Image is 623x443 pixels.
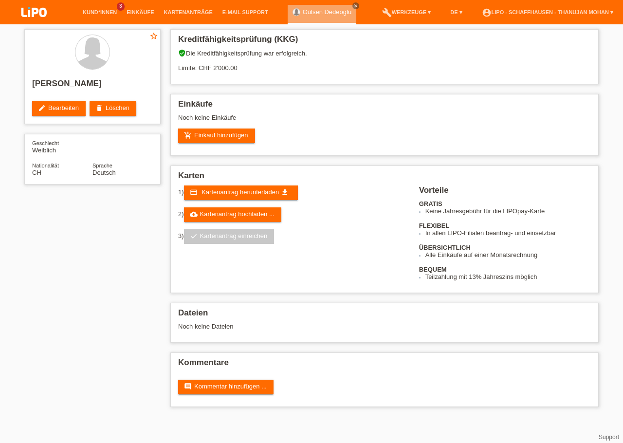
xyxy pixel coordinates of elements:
b: GRATIS [419,200,442,207]
div: Weiblich [32,139,92,154]
a: add_shopping_cartEinkauf hinzufügen [178,129,255,143]
h2: Einkäufe [178,99,591,114]
i: delete [95,104,103,112]
i: cloud_upload [190,210,198,218]
a: cloud_uploadKartenantrag hochladen ... [184,207,281,222]
span: Schweiz [32,169,41,176]
i: edit [38,104,46,112]
div: 1) [178,185,407,200]
i: close [353,3,358,8]
div: Noch keine Einkäufe [178,114,591,129]
a: close [352,2,359,9]
a: checkKartenantrag einreichen [184,229,275,244]
a: Support [599,434,619,441]
i: credit_card [190,188,198,196]
a: credit_card Kartenantrag herunterladen get_app [184,185,298,200]
span: Geschlecht [32,140,59,146]
i: get_app [281,188,289,196]
li: Teilzahlung mit 13% Jahreszins möglich [425,273,591,280]
div: Die Kreditfähigkeitsprüfung war erfolgreich. Limite: CHF 2'000.00 [178,49,591,79]
h2: Karten [178,171,591,185]
h2: Kommentare [178,358,591,372]
i: account_circle [482,8,492,18]
div: 2) [178,207,407,222]
a: buildWerkzeuge ▾ [377,9,436,15]
span: Nationalität [32,163,59,168]
a: Kund*innen [78,9,122,15]
li: In allen LIPO-Filialen beantrag- und einsetzbar [425,229,591,237]
i: comment [184,383,192,390]
li: Alle Einkäufe auf einer Monatsrechnung [425,251,591,258]
a: Einkäufe [122,9,159,15]
li: Keine Jahresgebühr für die LIPOpay-Karte [425,207,591,215]
a: Gülsen Dedeoglu [303,8,351,16]
span: Kartenantrag herunterladen [202,188,279,196]
a: Kartenanträge [159,9,218,15]
a: commentKommentar hinzufügen ... [178,380,274,394]
h2: Dateien [178,308,591,323]
b: ÜBERSICHTLICH [419,244,471,251]
span: Deutsch [92,169,116,176]
span: Sprache [92,163,112,168]
a: E-Mail Support [218,9,273,15]
i: check [190,232,198,240]
a: editBearbeiten [32,101,86,116]
i: build [382,8,392,18]
i: star_border [149,32,158,40]
h2: [PERSON_NAME] [32,79,153,93]
b: BEQUEM [419,266,447,273]
a: account_circleLIPO - Schaffhausen - Thanujan Mohan ▾ [477,9,618,15]
a: star_border [149,32,158,42]
b: FLEXIBEL [419,222,450,229]
a: DE ▾ [445,9,467,15]
i: verified_user [178,49,186,57]
span: 3 [117,2,125,11]
div: 3) [178,229,407,244]
h2: Kreditfähigkeitsprüfung (KKG) [178,35,591,49]
div: Noch keine Dateien [178,323,476,330]
i: add_shopping_cart [184,131,192,139]
h2: Vorteile [419,185,591,200]
a: deleteLöschen [90,101,136,116]
a: LIPO pay [10,20,58,27]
